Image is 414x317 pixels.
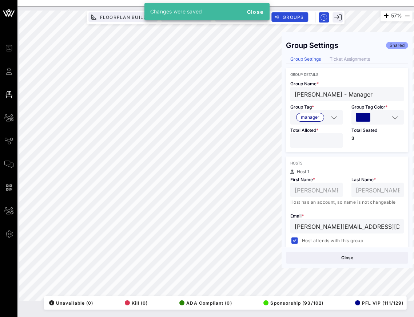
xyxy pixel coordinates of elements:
[351,136,404,141] p: 3
[386,42,408,49] div: Shared
[49,300,93,306] span: Unavailable (0)
[243,5,267,18] button: Close
[290,110,343,125] div: manager
[290,104,314,110] span: Group Tag
[351,177,376,182] span: Last Name
[123,298,148,308] button: Kill (0)
[179,300,232,306] span: ADA Compliant (0)
[325,56,374,63] div: Ticket Assignments
[286,41,338,50] div: Group Settings
[301,113,319,121] span: manager
[353,298,403,308] button: PFL VIP (111/129)
[381,11,413,21] div: 57%
[263,300,323,306] span: Sponsorship (93/102)
[290,161,404,165] div: Hosts
[290,177,315,182] span: First Name
[302,237,363,244] span: Host attends with this group
[297,169,309,174] span: Host 1
[351,127,377,133] span: Total Seated
[99,15,153,20] span: Floorplan Builder
[290,213,304,219] span: Email
[261,298,323,308] button: Sponsorship (93/102)
[88,12,158,22] button: Floorplan Builder
[125,300,148,306] span: Kill (0)
[286,252,408,264] button: Close
[351,104,387,110] span: Group Tag Color
[355,300,403,306] span: PFL VIP (111/129)
[177,298,232,308] button: ADA Compliant (0)
[271,12,308,22] button: Groups
[290,127,318,133] span: Total Alloted
[282,15,304,20] span: Groups
[47,298,93,308] button: /Unavailable (0)
[49,300,54,305] div: /
[290,81,319,86] span: Group Name
[290,199,395,205] span: Host has an account, so name is not changeable
[246,9,264,15] span: Close
[150,8,202,15] span: Changes were saved
[290,72,404,77] div: Group Details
